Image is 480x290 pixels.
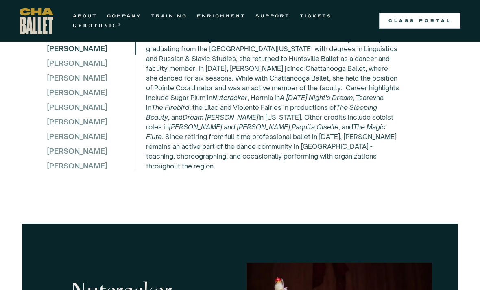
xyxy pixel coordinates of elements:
em: The Firebird [151,103,189,111]
strong: GYROTONIC [73,23,118,28]
div: [PERSON_NAME] [47,130,135,142]
div: [PERSON_NAME] [47,159,135,172]
a: GYROTONIC® [73,21,122,31]
p: [PERSON_NAME] began her pre-professional dance training at Community Ballet in [GEOGRAPHIC_DATA],... [146,15,400,171]
em: Dream [PERSON_NAME] [183,113,258,121]
div: [PERSON_NAME] [47,42,107,55]
div: [PERSON_NAME] [47,72,135,84]
em: A [DATE] Night's Dream [280,94,353,102]
a: home [20,8,53,34]
div: [PERSON_NAME] [47,57,135,69]
div: [PERSON_NAME] [47,145,135,157]
em: [PERSON_NAME] and [PERSON_NAME] [169,123,290,131]
em: Giselle [316,123,338,131]
em: Nutcracker [212,94,247,102]
div: [PERSON_NAME] [47,86,135,98]
div: Class Portal [384,17,456,24]
a: Class Portal [379,13,460,29]
a: TICKETS [300,11,332,21]
a: ABOUT [73,11,97,21]
div: [PERSON_NAME] [47,116,135,128]
a: COMPANY [107,11,141,21]
em: Paquita [292,123,315,131]
div: [PERSON_NAME] [47,101,135,113]
a: SUPPORT [255,11,290,21]
sup: ® [118,22,122,26]
a: TRAINING [151,11,187,21]
a: ENRICHMENT [197,11,246,21]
